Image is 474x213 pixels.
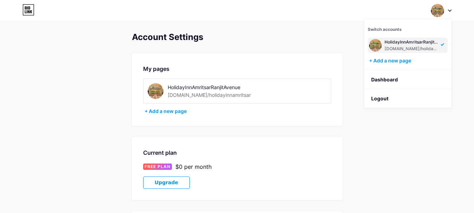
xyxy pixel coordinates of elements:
[168,91,251,99] div: [DOMAIN_NAME]/holidayinnamritsar
[175,162,212,171] div: $0 per month
[143,148,331,157] div: Current plan
[132,32,342,42] div: Account Settings
[168,84,267,91] div: HolidayInnAmritsarRanjitAvenue
[364,70,451,89] a: Dashboard
[143,65,331,73] div: My pages
[364,89,451,108] li: Logout
[148,83,163,99] img: holidayinnamritsar
[145,108,331,115] div: + Add a new page
[369,57,448,64] div: + Add a new page
[431,4,444,17] img: holidayinnamritsar
[143,177,190,189] button: Upgrade
[369,39,382,52] img: holidayinnamritsar
[155,180,178,186] span: Upgrade
[385,39,439,45] div: HolidayInnAmritsarRanjitAvenue
[145,164,171,170] span: FREE PLAN
[368,27,402,32] span: Switch accounts
[385,46,439,52] div: [DOMAIN_NAME]/holidayinnamritsar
